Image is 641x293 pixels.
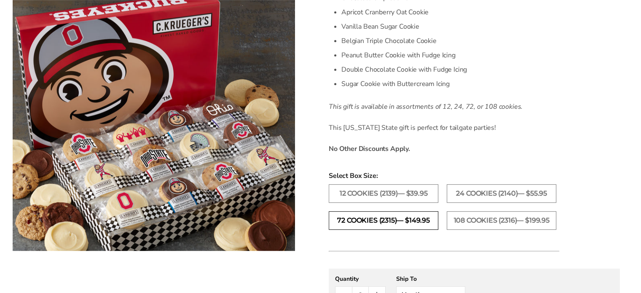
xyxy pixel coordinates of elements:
label: 12 Cookies (2139)— $39.95 [329,184,438,203]
li: Double Chocolate Cookie with Fudge Icing [341,62,559,77]
div: Ship To [396,275,465,283]
li: Apricot Cranberry Oat Cookie [341,5,559,19]
span: Select Box Size: [329,171,620,181]
label: 72 Cookies (2315)— $149.95 [329,211,438,230]
li: Vanilla Bean Sugar Cookie [341,19,559,34]
p: This [US_STATE] State gift is perfect for tailgate parties! [329,123,559,133]
li: Sugar Cookie with Buttercream Icing [341,77,559,91]
label: 24 Cookies (2140)— $55.95 [447,184,556,203]
em: This gift is available in assortments of 12, 24, 72, or 108 cookies. [329,102,523,111]
li: Peanut Butter Cookie with Fudge Icing [341,48,559,62]
li: Belgian Triple Chocolate Cookie [341,34,559,48]
strong: No Other Discounts Apply. [329,144,410,153]
label: 108 Cookies (2316)— $199.95 [447,211,556,230]
div: Quantity [335,275,386,283]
